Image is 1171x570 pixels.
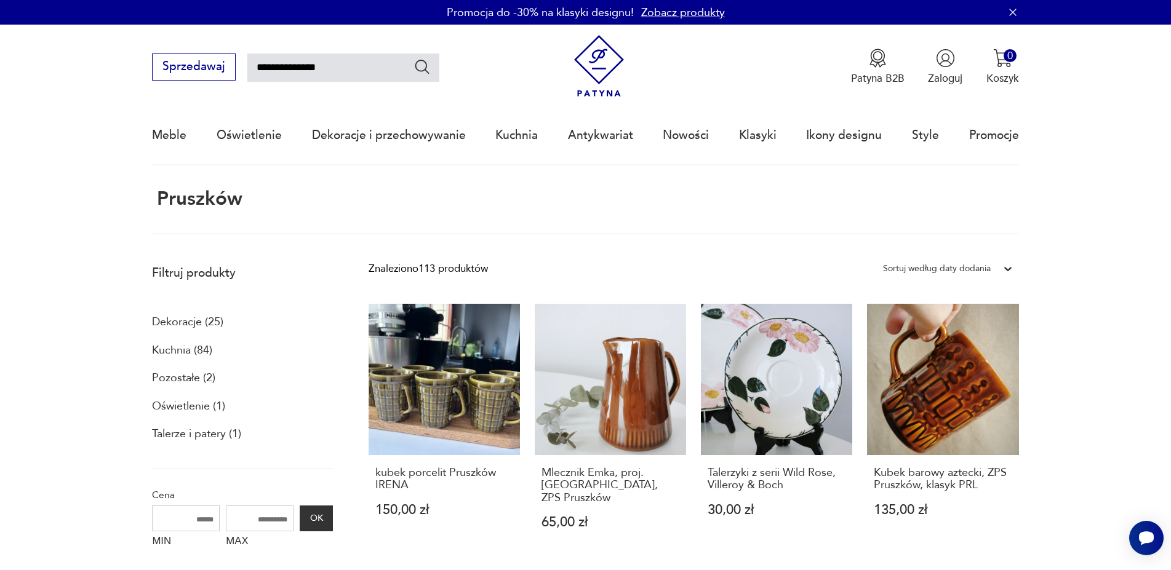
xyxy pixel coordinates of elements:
[641,5,725,20] a: Zobacz produkty
[152,340,212,361] a: Kuchnia (84)
[986,71,1019,85] p: Koszyk
[969,107,1019,164] a: Promocje
[369,261,488,277] div: Znaleziono 113 produktów
[375,467,514,492] h3: kubek porcelit Pruszków IRENA
[1129,521,1164,555] iframe: Smartsupp widget button
[542,467,680,504] h3: Mlecznik Emka, proj. [GEOGRAPHIC_DATA], ZPS Pruszków
[414,58,431,76] button: Szukaj
[874,504,1012,517] p: 135,00 zł
[369,304,520,558] a: kubek porcelit Pruszków IRENAkubek porcelit Pruszków IRENA150,00 zł
[851,49,905,85] a: Ikona medaluPatyna B2B
[226,531,294,555] label: MAX
[874,467,1012,492] h3: Kubek barowy aztecki, ZPS Pruszków, klasyk PRL
[993,49,1012,68] img: Ikona koszyka
[663,107,709,164] a: Nowości
[152,63,235,73] a: Sprzedawaj
[152,396,225,417] a: Oświetlenie (1)
[152,487,333,503] p: Cena
[568,107,633,164] a: Antykwariat
[152,107,186,164] a: Meble
[806,107,882,164] a: Ikony designu
[851,49,905,85] button: Patyna B2B
[868,49,887,68] img: Ikona medalu
[495,107,538,164] a: Kuchnia
[152,424,241,445] a: Talerze i patery (1)
[535,304,686,558] a: Mlecznik Emka, proj. Gołajewska, ZPS PruszkówMlecznik Emka, proj. [GEOGRAPHIC_DATA], ZPS Pruszków...
[867,304,1018,558] a: Kubek barowy aztecki, ZPS Pruszków, klasyk PRLKubek barowy aztecki, ZPS Pruszków, klasyk PRL135,0...
[217,107,282,164] a: Oświetlenie
[542,516,680,529] p: 65,00 zł
[701,304,852,558] a: Talerzyki z serii Wild Rose, Villeroy & BochTalerzyki z serii Wild Rose, Villeroy & Boch30,00 zł
[152,265,333,281] p: Filtruj produkty
[928,49,962,85] button: Zaloguj
[936,49,955,68] img: Ikonka użytkownika
[739,107,777,164] a: Klasyki
[568,35,630,97] img: Patyna - sklep z meblami i dekoracjami vintage
[883,261,991,277] div: Sortuj według daty dodania
[708,504,846,517] p: 30,00 zł
[708,467,846,492] h3: Talerzyki z serii Wild Rose, Villeroy & Boch
[986,49,1019,85] button: 0Koszyk
[375,504,514,517] p: 150,00 zł
[928,71,962,85] p: Zaloguj
[300,505,333,531] button: OK
[447,5,634,20] p: Promocja do -30% na klasyki designu!
[152,531,220,555] label: MIN
[851,71,905,85] p: Patyna B2B
[312,107,466,164] a: Dekoracje i przechowywanie
[152,368,215,389] a: Pozostałe (2)
[1004,49,1017,62] div: 0
[912,107,939,164] a: Style
[152,312,223,333] a: Dekoracje (25)
[152,53,235,81] button: Sprzedawaj
[152,189,242,210] h1: Pruszków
